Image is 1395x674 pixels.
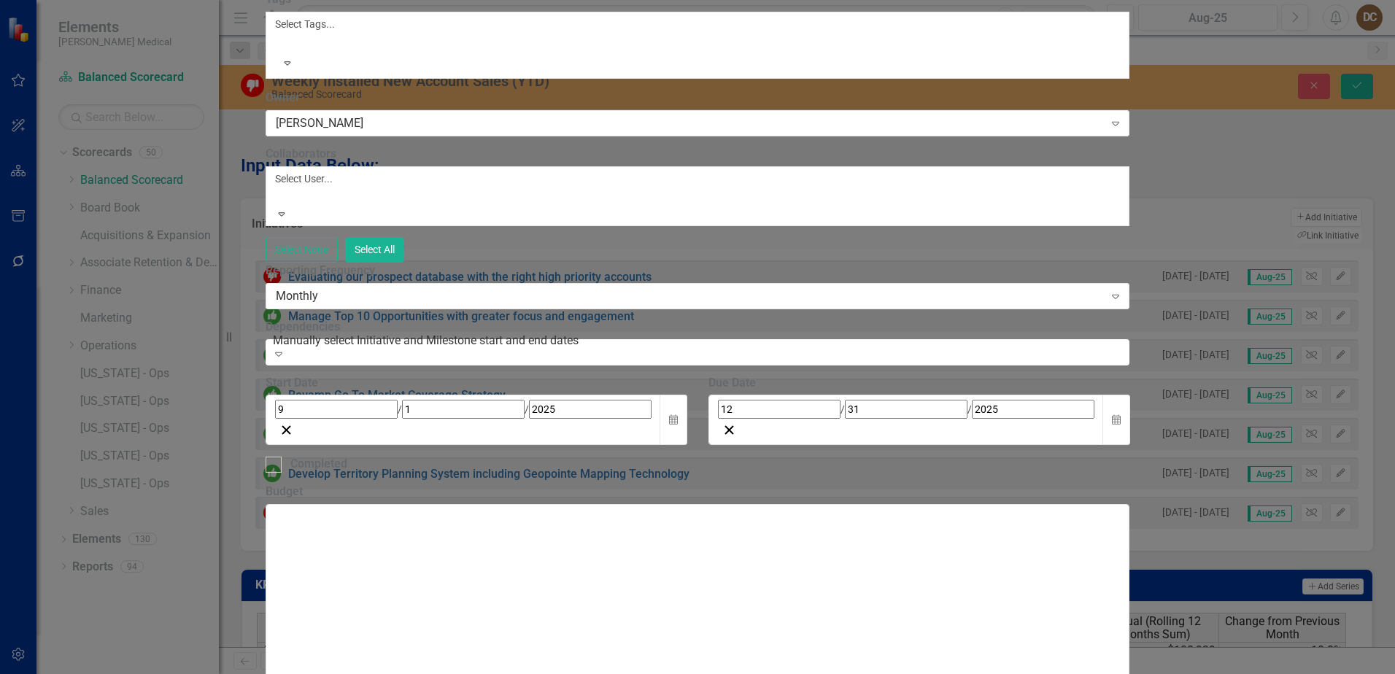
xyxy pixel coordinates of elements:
[266,146,1130,163] label: Collaborators
[967,403,972,415] span: /
[266,319,1130,336] label: Dependencies
[276,287,1104,304] div: Monthly
[525,403,529,415] span: /
[841,403,845,415] span: /
[266,237,338,263] button: Select None
[708,375,1129,392] div: Due Date
[266,375,687,392] div: Start Date
[398,403,402,415] span: /
[290,456,347,473] div: Completed
[266,263,1130,279] label: Reporting Frequency
[266,90,1130,106] label: Owner
[273,332,1132,349] div: Manually select Initiative and Milestone start and end dates
[345,237,404,263] button: Select All
[275,17,1121,31] div: Select Tags...
[276,115,1104,132] div: [PERSON_NAME]
[266,484,1130,500] label: Budget
[275,171,1121,186] div: Select User...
